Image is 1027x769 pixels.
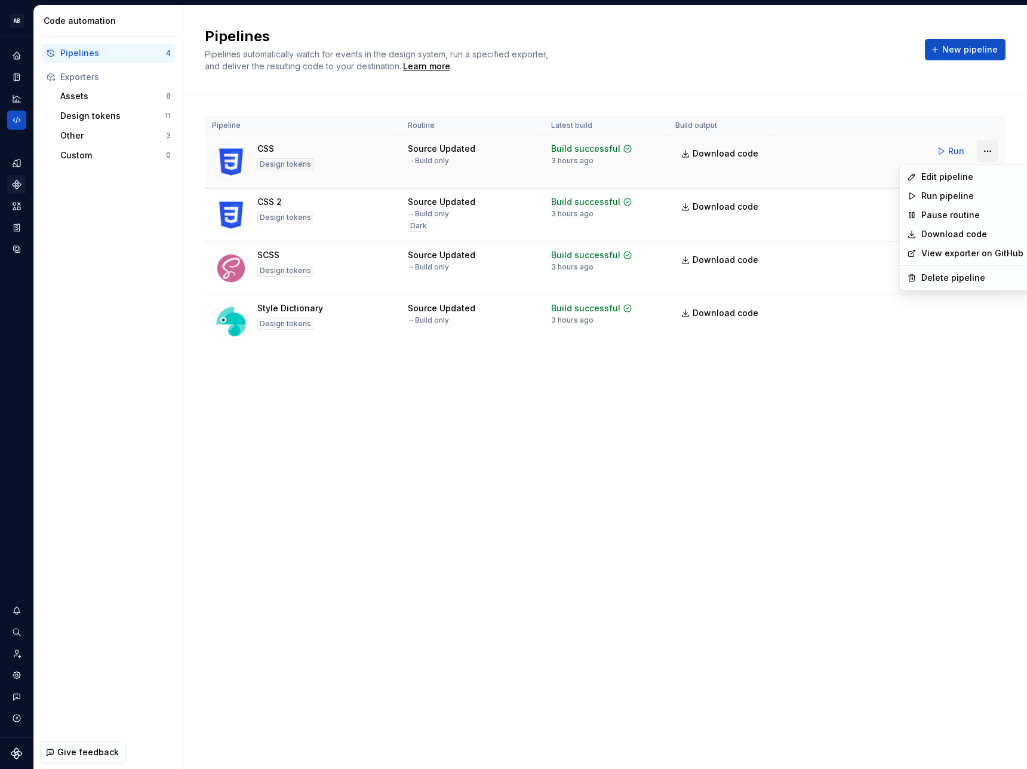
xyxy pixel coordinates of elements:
a: Download code [921,228,1023,240]
div: Run pipeline [921,190,1023,202]
a: View exporter on GitHub [921,247,1023,259]
div: Pause routine [921,209,1023,221]
div: Edit pipeline [921,171,1023,183]
div: Delete pipeline [921,272,1023,284]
